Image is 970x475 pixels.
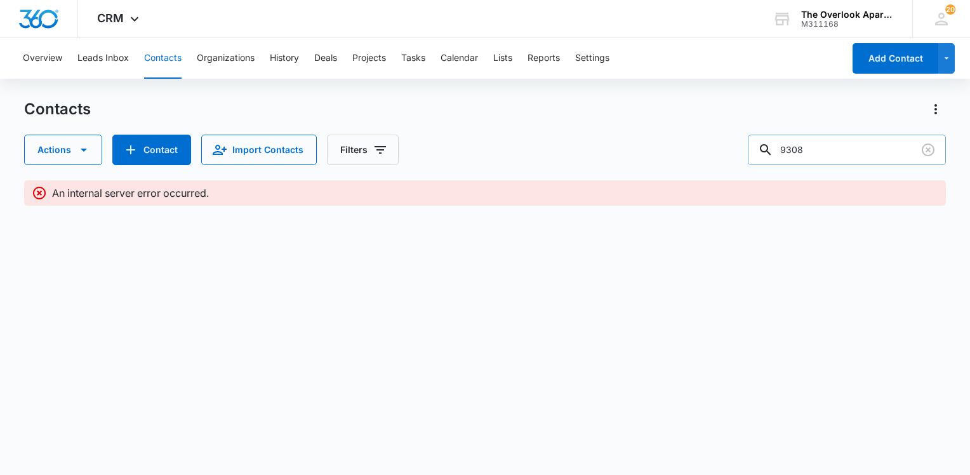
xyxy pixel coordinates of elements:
[112,135,191,165] button: Add Contact
[926,99,946,119] button: Actions
[97,11,124,25] span: CRM
[945,4,955,15] span: 20
[528,38,560,79] button: Reports
[801,20,894,29] div: account id
[748,135,946,165] input: Search Contacts
[201,135,317,165] button: Import Contacts
[945,4,955,15] div: notifications count
[270,38,299,79] button: History
[314,38,337,79] button: Deals
[493,38,512,79] button: Lists
[52,185,209,201] p: An internal server error occurred.
[144,38,182,79] button: Contacts
[77,38,129,79] button: Leads Inbox
[23,38,62,79] button: Overview
[918,140,938,160] button: Clear
[24,100,91,119] h1: Contacts
[352,38,386,79] button: Projects
[801,10,894,20] div: account name
[197,38,255,79] button: Organizations
[853,43,938,74] button: Add Contact
[327,135,399,165] button: Filters
[441,38,478,79] button: Calendar
[401,38,425,79] button: Tasks
[575,38,609,79] button: Settings
[24,135,102,165] button: Actions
